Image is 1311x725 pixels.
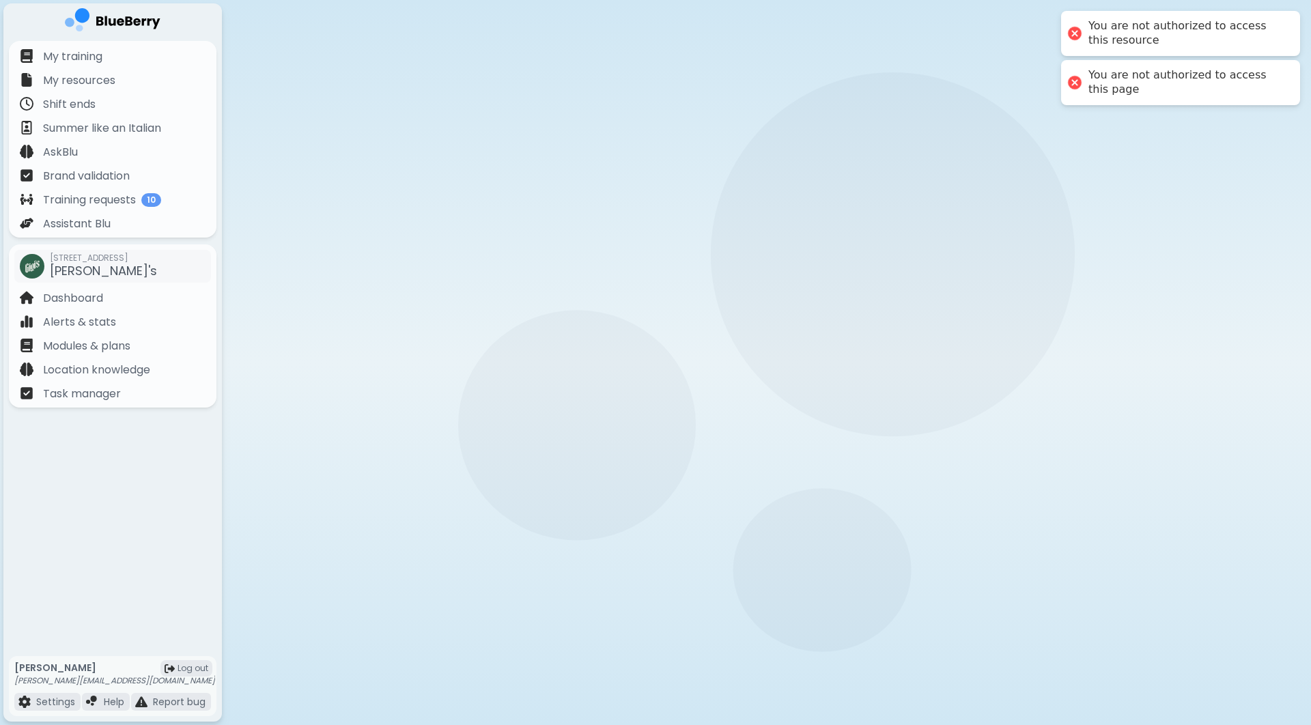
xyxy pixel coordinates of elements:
[14,675,215,686] p: [PERSON_NAME][EMAIL_ADDRESS][DOMAIN_NAME]
[135,696,147,708] img: file icon
[104,696,124,708] p: Help
[20,193,33,206] img: file icon
[43,96,96,113] p: Shift ends
[43,290,103,307] p: Dashboard
[1088,19,1286,48] div: You are not authorized to access this resource
[43,338,130,354] p: Modules & plans
[20,362,33,376] img: file icon
[43,192,136,208] p: Training requests
[20,315,33,328] img: file icon
[43,362,150,378] p: Location knowledge
[43,216,111,232] p: Assistant Blu
[20,291,33,304] img: file icon
[20,169,33,182] img: file icon
[43,168,130,184] p: Brand validation
[1088,68,1286,97] div: You are not authorized to access this page
[141,193,161,207] span: 10
[43,314,116,330] p: Alerts & stats
[20,386,33,400] img: file icon
[20,339,33,352] img: file icon
[178,663,208,674] span: Log out
[153,696,206,708] p: Report bug
[43,48,102,65] p: My training
[65,8,160,36] img: company logo
[43,120,161,137] p: Summer like an Italian
[165,664,175,674] img: logout
[20,97,33,111] img: file icon
[20,49,33,63] img: file icon
[20,254,44,279] img: company thumbnail
[50,253,157,264] span: [STREET_ADDRESS]
[14,662,215,674] p: [PERSON_NAME]
[20,121,33,134] img: file icon
[36,696,75,708] p: Settings
[43,72,115,89] p: My resources
[18,696,31,708] img: file icon
[20,145,33,158] img: file icon
[20,73,33,87] img: file icon
[86,696,98,708] img: file icon
[20,216,33,230] img: file icon
[43,386,121,402] p: Task manager
[43,144,78,160] p: AskBlu
[50,262,157,279] span: [PERSON_NAME]'s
